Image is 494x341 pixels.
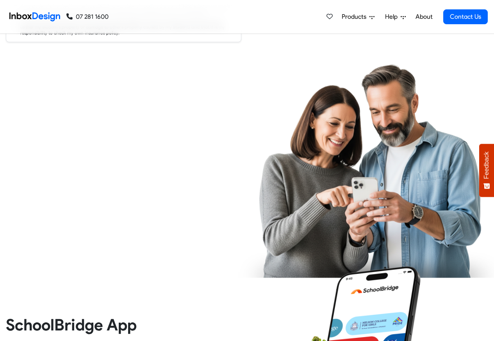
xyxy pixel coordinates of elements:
[382,9,409,25] a: Help
[413,9,435,25] a: About
[6,315,241,335] heading: SchoolBridge App
[342,12,369,21] span: Products
[479,144,494,197] button: Feedback - Show survey
[483,152,490,179] span: Feedback
[443,9,488,24] a: Contact Us
[339,9,378,25] a: Products
[385,12,401,21] span: Help
[66,12,109,21] a: 07 281 1600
